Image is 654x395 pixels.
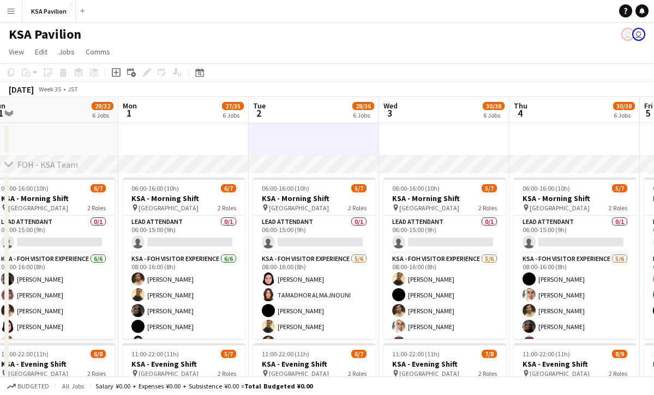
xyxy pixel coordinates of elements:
[60,382,86,390] span: All jobs
[351,184,367,192] span: 5/7
[121,107,137,119] span: 1
[351,350,367,358] span: 6/7
[644,101,653,111] span: Fri
[483,102,505,110] span: 30/38
[512,107,527,119] span: 4
[139,204,199,212] span: [GEOGRAPHIC_DATA]
[383,253,506,369] app-card-role: KSA - FOH Visitor Experience5/608:00-16:00 (8h)[PERSON_NAME][PERSON_NAME][PERSON_NAME][PERSON_NAM...
[218,369,236,378] span: 2 Roles
[613,102,635,110] span: 30/38
[253,101,266,111] span: Tue
[609,369,627,378] span: 2 Roles
[123,216,245,253] app-card-role: LEAD ATTENDANT0/106:00-15:00 (9h)
[514,253,636,369] app-card-role: KSA - FOH Visitor Experience5/608:00-16:00 (8h)[PERSON_NAME][PERSON_NAME][PERSON_NAME][PERSON_NAM...
[253,193,375,203] h3: KSA - Morning Shift
[383,193,506,203] h3: KSA - Morning Shift
[348,204,367,212] span: 2 Roles
[514,178,636,339] app-job-card: 06:00-16:00 (10h)5/7KSA - Morning Shift [GEOGRAPHIC_DATA]2 RolesLEAD ATTENDANT0/106:00-15:00 (9h)...
[399,204,459,212] span: [GEOGRAPHIC_DATA]
[91,184,106,192] span: 6/7
[123,193,245,203] h3: KSA - Morning Shift
[514,216,636,253] app-card-role: LEAD ATTENDANT0/106:00-15:00 (9h)
[478,369,497,378] span: 2 Roles
[139,369,199,378] span: [GEOGRAPHIC_DATA]
[632,28,645,41] app-user-avatar: Isra Alsharyofi
[383,178,506,339] app-job-card: 06:00-16:00 (10h)5/7KSA - Morning Shift [GEOGRAPHIC_DATA]2 RolesLEAD ATTENDANT0/106:00-15:00 (9h)...
[269,369,329,378] span: [GEOGRAPHIC_DATA]
[612,350,627,358] span: 8/9
[54,45,79,59] a: Jobs
[1,184,49,192] span: 06:00-16:00 (10h)
[514,193,636,203] h3: KSA - Morning Shift
[514,101,527,111] span: Thu
[221,184,236,192] span: 6/7
[253,178,375,339] app-job-card: 06:00-16:00 (10h)5/7KSA - Morning Shift [GEOGRAPHIC_DATA]2 RolesLEAD ATTENDANT0/106:00-15:00 (9h)...
[253,359,375,369] h3: KSA - Evening Shift
[123,253,245,369] app-card-role: KSA - FOH Visitor Experience6/608:00-16:00 (8h)[PERSON_NAME][PERSON_NAME][PERSON_NAME][PERSON_NAM...
[523,184,570,192] span: 06:00-16:00 (10h)
[392,350,440,358] span: 11:00-22:00 (11h)
[483,111,504,119] div: 6 Jobs
[8,204,68,212] span: [GEOGRAPHIC_DATA]
[643,107,653,119] span: 5
[87,369,106,378] span: 2 Roles
[5,380,51,392] button: Budgeted
[221,350,236,358] span: 5/7
[22,1,76,22] button: KSA Pavilion
[9,26,81,42] h1: KSA Pavilion
[9,47,24,57] span: View
[269,204,329,212] span: [GEOGRAPHIC_DATA]
[222,102,244,110] span: 27/35
[92,111,113,119] div: 6 Jobs
[8,369,68,378] span: [GEOGRAPHIC_DATA]
[348,369,367,378] span: 2 Roles
[262,350,309,358] span: 11:00-22:00 (11h)
[251,107,266,119] span: 2
[31,45,52,59] a: Edit
[17,382,49,390] span: Budgeted
[81,45,115,59] a: Comms
[86,47,110,57] span: Comms
[262,184,309,192] span: 06:00-16:00 (10h)
[9,84,34,95] div: [DATE]
[523,350,570,358] span: 11:00-22:00 (11h)
[123,359,245,369] h3: KSA - Evening Shift
[612,184,627,192] span: 5/7
[478,204,497,212] span: 2 Roles
[131,184,179,192] span: 06:00-16:00 (10h)
[4,45,28,59] a: View
[352,102,374,110] span: 28/36
[123,178,245,339] app-job-card: 06:00-16:00 (10h)6/7KSA - Morning Shift [GEOGRAPHIC_DATA]2 RolesLEAD ATTENDANT0/106:00-15:00 (9h)...
[353,111,374,119] div: 6 Jobs
[35,47,47,57] span: Edit
[609,204,627,212] span: 2 Roles
[218,204,236,212] span: 2 Roles
[530,369,590,378] span: [GEOGRAPHIC_DATA]
[58,47,75,57] span: Jobs
[244,382,313,390] span: Total Budgeted ¥0.00
[392,184,440,192] span: 06:00-16:00 (10h)
[95,382,313,390] div: Salary ¥0.00 + Expenses ¥0.00 + Subsistence ¥0.00 =
[253,253,375,369] app-card-role: KSA - FOH Visitor Experience5/608:00-16:00 (8h)[PERSON_NAME]TAMADHOR ALMAJNOUNI[PERSON_NAME][PERS...
[514,359,636,369] h3: KSA - Evening Shift
[253,216,375,253] app-card-role: LEAD ATTENDANT0/106:00-15:00 (9h)
[87,204,106,212] span: 2 Roles
[382,107,398,119] span: 3
[68,85,78,93] div: JST
[1,350,49,358] span: 11:00-22:00 (11h)
[383,101,398,111] span: Wed
[17,159,78,170] div: FOH - KSA Team
[482,184,497,192] span: 5/7
[530,204,590,212] span: [GEOGRAPHIC_DATA]
[123,101,137,111] span: Mon
[91,350,106,358] span: 6/8
[383,216,506,253] app-card-role: LEAD ATTENDANT0/106:00-15:00 (9h)
[223,111,243,119] div: 6 Jobs
[131,350,179,358] span: 11:00-22:00 (11h)
[36,85,63,93] span: Week 35
[399,369,459,378] span: [GEOGRAPHIC_DATA]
